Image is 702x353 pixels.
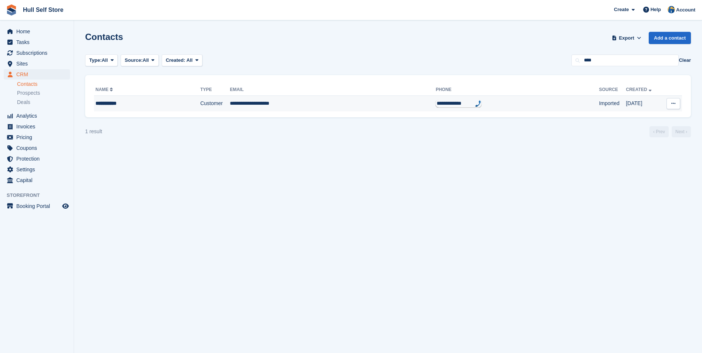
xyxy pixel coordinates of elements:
[121,54,159,67] button: Source: All
[672,126,691,137] a: Next
[187,57,193,63] span: All
[668,6,675,13] img: Hull Self Store
[16,69,61,80] span: CRM
[16,143,61,153] span: Coupons
[4,143,70,153] a: menu
[20,4,66,16] a: Hull Self Store
[626,96,661,111] td: [DATE]
[6,4,17,16] img: stora-icon-8386f47178a22dfd0bd8f6a31ec36ba5ce8667c1dd55bd0f319d3a0aa187defe.svg
[651,6,661,13] span: Help
[16,37,61,47] span: Tasks
[162,54,202,67] button: Created: All
[16,175,61,185] span: Capital
[17,99,30,106] span: Deals
[4,154,70,164] a: menu
[649,32,691,44] a: Add a contact
[7,192,74,199] span: Storefront
[4,48,70,58] a: menu
[436,84,599,96] th: Phone
[200,96,230,111] td: Customer
[614,6,629,13] span: Create
[166,57,185,63] span: Created:
[4,37,70,47] a: menu
[16,154,61,164] span: Protection
[4,175,70,185] a: menu
[61,202,70,211] a: Preview store
[619,34,634,42] span: Export
[475,100,481,107] img: hfpfyWBK5wQHBAGPgDf9c6qAYOxxMAAAAASUVORK5CYII=
[679,57,691,64] button: Clear
[16,132,61,142] span: Pricing
[4,121,70,132] a: menu
[16,48,61,58] span: Subscriptions
[4,164,70,175] a: menu
[648,126,692,137] nav: Page
[4,201,70,211] a: menu
[649,126,669,137] a: Previous
[230,84,436,96] th: Email
[143,57,149,64] span: All
[85,54,118,67] button: Type: All
[85,128,102,135] div: 1 result
[4,69,70,80] a: menu
[676,6,695,14] span: Account
[16,26,61,37] span: Home
[17,81,70,88] a: Contacts
[4,111,70,121] a: menu
[16,121,61,132] span: Invoices
[89,57,102,64] span: Type:
[16,201,61,211] span: Booking Portal
[95,87,114,92] a: Name
[16,164,61,175] span: Settings
[16,111,61,121] span: Analytics
[125,57,142,64] span: Source:
[4,132,70,142] a: menu
[17,90,40,97] span: Prospects
[4,26,70,37] a: menu
[599,84,626,96] th: Source
[4,58,70,69] a: menu
[16,58,61,69] span: Sites
[85,32,123,42] h1: Contacts
[17,89,70,97] a: Prospects
[626,87,653,92] a: Created
[200,84,230,96] th: Type
[17,98,70,106] a: Deals
[102,57,108,64] span: All
[599,96,626,111] td: Imported
[610,32,643,44] button: Export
